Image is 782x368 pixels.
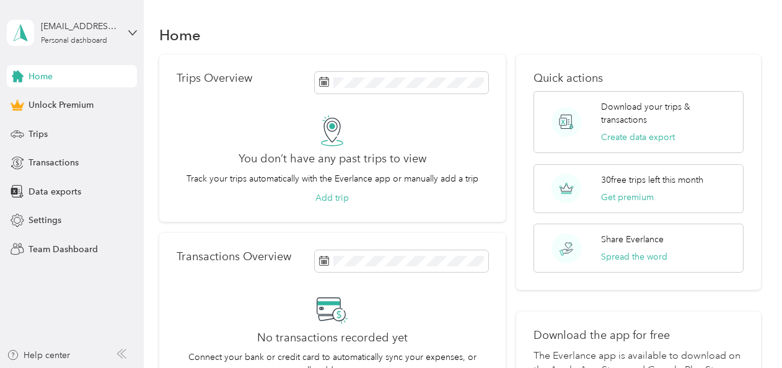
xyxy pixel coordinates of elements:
[713,299,782,368] iframe: Everlance-gr Chat Button Frame
[29,214,61,227] span: Settings
[29,156,79,169] span: Transactions
[601,131,675,144] button: Create data export
[534,72,743,85] p: Quick actions
[601,250,667,263] button: Spread the word
[601,173,703,186] p: 30 free trips left this month
[187,172,478,185] p: Track your trips automatically with the Everlance app or manually add a trip
[257,331,408,344] h2: No transactions recorded yet
[41,20,118,33] div: [EMAIL_ADDRESS][PERSON_NAME][DOMAIN_NAME]
[29,185,81,198] span: Data exports
[29,99,94,112] span: Unlock Premium
[601,233,664,246] p: Share Everlance
[41,37,107,45] div: Personal dashboard
[7,349,70,362] button: Help center
[534,329,743,342] p: Download the app for free
[315,191,349,204] button: Add trip
[29,128,48,141] span: Trips
[601,100,734,126] p: Download your trips & transactions
[29,70,53,83] span: Home
[159,28,201,42] h1: Home
[29,243,98,256] span: Team Dashboard
[239,152,426,165] h2: You don’t have any past trips to view
[601,191,654,204] button: Get premium
[177,72,252,85] p: Trips Overview
[177,250,291,263] p: Transactions Overview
